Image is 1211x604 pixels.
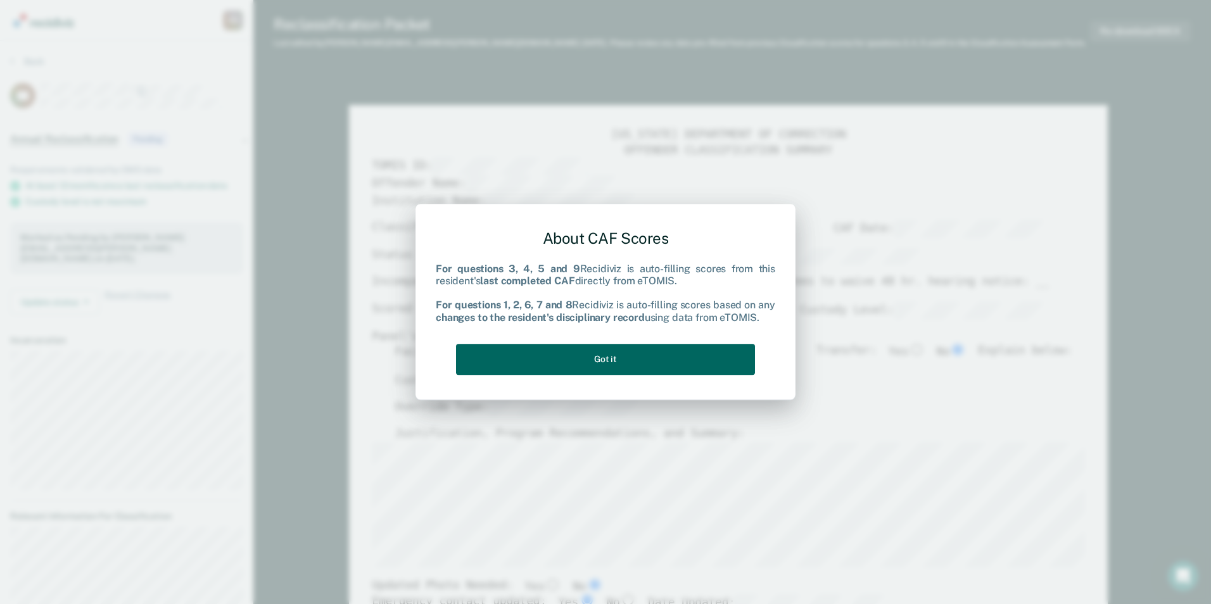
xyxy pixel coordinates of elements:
b: For questions 1, 2, 6, 7 and 8 [436,299,572,311]
b: last completed CAF [480,275,574,287]
button: Got it [456,344,755,375]
b: For questions 3, 4, 5 and 9 [436,263,580,275]
div: About CAF Scores [436,219,775,258]
div: Recidiviz is auto-filling scores from this resident's directly from eTOMIS. Recidiviz is auto-fil... [436,263,775,324]
b: changes to the resident's disciplinary record [436,311,645,324]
